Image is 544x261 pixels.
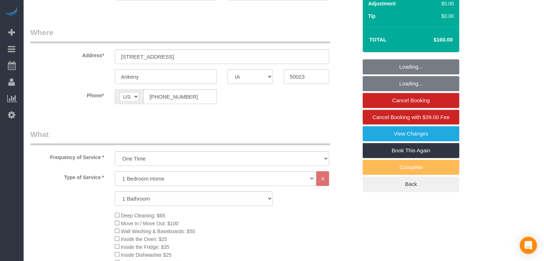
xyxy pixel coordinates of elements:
span: Wall Washing & Baseboards: $50 [121,228,195,234]
img: Automaid Logo [4,7,19,17]
label: Type of Service * [25,171,109,181]
strong: Total [369,36,387,43]
input: City* [115,69,217,84]
a: View Changes [363,126,459,141]
span: Cancel Booking with $39.00 Fee [372,114,450,120]
a: Book This Again [363,143,459,158]
label: Address* [25,49,109,59]
label: Phone* [25,89,109,99]
span: Inside Dishwasher $25 [121,252,172,258]
span: Inside the Fridge: $35 [121,244,169,250]
h4: $160.00 [412,37,453,43]
span: Deep Cleaning: $65 [121,213,165,218]
a: Cancel Booking with $39.00 Fee [363,110,459,125]
input: Phone* [143,89,217,104]
label: Frequency of Service * [25,151,109,161]
legend: Where [30,27,330,43]
span: Move In / Move Out: $100 [121,221,178,226]
a: Back [363,177,459,192]
div: Open Intercom Messenger [520,237,537,254]
div: $0.00 [421,13,454,20]
a: Cancel Booking [363,93,459,108]
input: Zip Code* [284,69,329,84]
span: Inside the Oven: $25 [121,236,167,242]
legend: What [30,129,330,145]
label: Tip [368,13,376,20]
